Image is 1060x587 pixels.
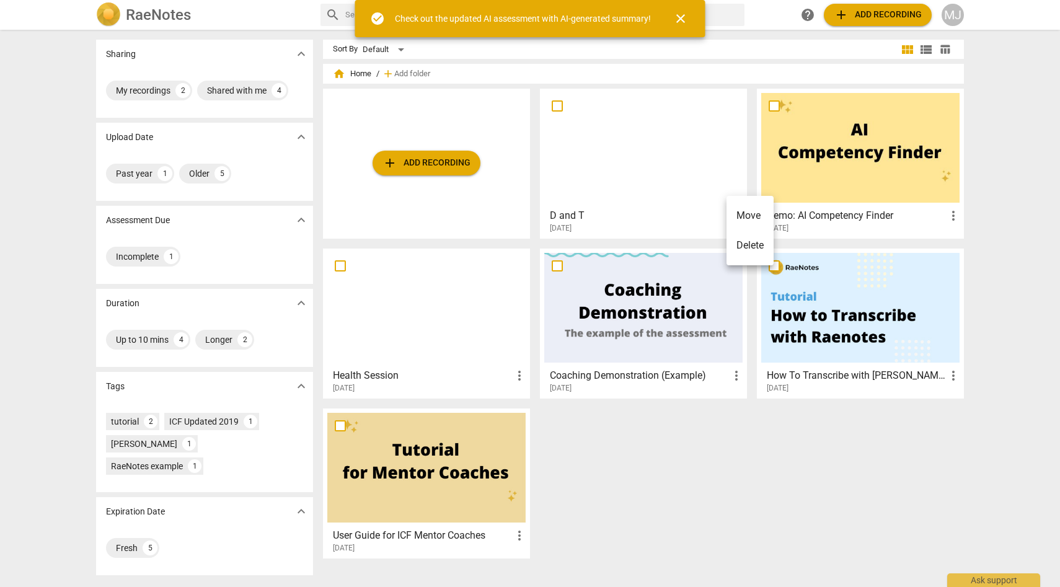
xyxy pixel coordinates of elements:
li: Move [727,201,774,231]
li: Delete [727,231,774,260]
button: Close [666,4,696,33]
span: check_circle [370,11,385,26]
div: Check out the updated AI assessment with AI-generated summary! [395,12,651,25]
span: close [673,11,688,26]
